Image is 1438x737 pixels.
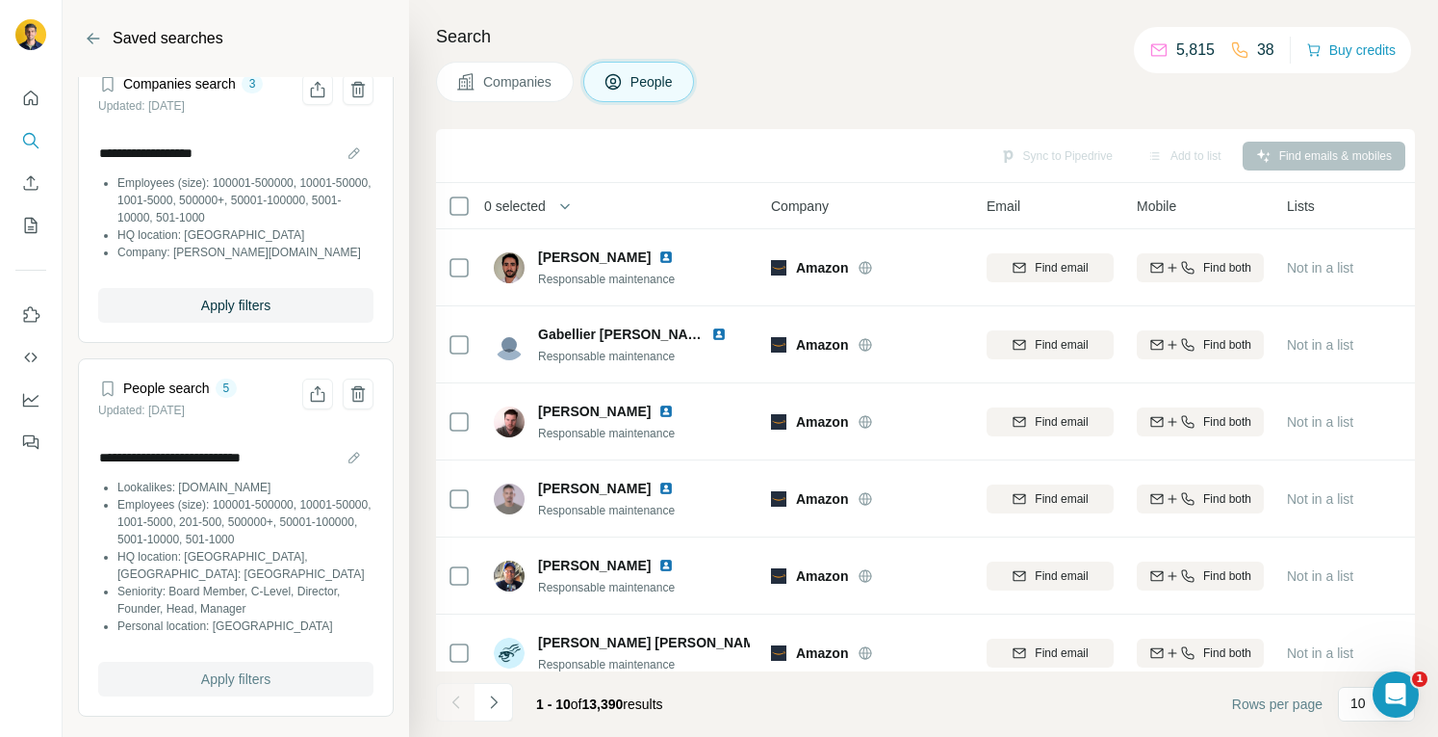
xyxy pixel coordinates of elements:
[658,404,674,419] img: LinkedIn logo
[494,329,525,360] img: Avatar
[98,404,185,417] small: Updated: [DATE]
[1203,259,1251,276] span: Find both
[538,479,651,498] span: [PERSON_NAME]
[538,658,675,671] span: Responsable maintenance
[201,670,270,689] span: Apply filters
[771,568,786,584] img: Logo of Amazon
[771,337,786,353] img: Logo of Amazon
[538,581,675,594] span: Responsable maintenance
[658,481,674,496] img: LinkedIn logo
[242,75,264,92] div: 3
[1035,567,1088,585] span: Find email
[1137,197,1176,216] span: Mobile
[117,496,373,548] li: Employees (size): 100001-500000, 10001-50000, 1001-5000, 201-500, 500000+, 50001-100000, 5001-100...
[1287,414,1353,430] span: Not in a list
[1035,490,1088,508] span: Find email
[1203,567,1251,585] span: Find both
[98,99,185,113] small: Updated: [DATE]
[771,414,786,430] img: Logo of Amazon
[123,379,210,398] h4: People search
[538,504,675,517] span: Responsable maintenance
[15,425,46,460] button: Feedback
[1176,39,1215,62] p: 5,815
[117,479,373,496] li: Lookalikes: [DOMAIN_NAME]
[15,19,46,50] img: Avatar
[1035,336,1088,354] span: Find email
[582,697,624,712] span: 13,390
[1137,639,1264,668] button: Find both
[538,633,768,652] span: [PERSON_NAME] [PERSON_NAME]
[1137,562,1264,591] button: Find both
[98,288,373,323] button: Apply filters
[1287,491,1353,507] span: Not in a list
[1350,694,1366,713] p: 10
[113,27,223,50] h2: Saved searches
[117,618,373,635] li: Personal location: [GEOGRAPHIC_DATA]
[98,662,373,697] button: Apply filters
[117,244,373,261] li: Company: [PERSON_NAME][DOMAIN_NAME]
[796,489,848,509] span: Amazon
[475,683,513,722] button: Navigate to next page
[1306,37,1396,64] button: Buy credits
[536,697,571,712] span: 1 - 10
[302,379,333,409] button: Share filters
[538,556,651,575] span: [PERSON_NAME]
[987,639,1114,668] button: Find email
[15,298,46,332] button: Use Surfe on LinkedIn
[1287,568,1353,584] span: Not in a list
[15,166,46,200] button: Enrich CSV
[117,174,373,226] li: Employees (size): 100001-500000, 10001-50000, 1001-5000, 500000+, 50001-100000, 5001-10000, 501-1000
[1287,645,1353,661] span: Not in a list
[15,81,46,116] button: Quick start
[15,123,46,158] button: Search
[771,260,786,276] img: Logo of Amazon
[1035,259,1088,276] span: Find email
[796,258,848,277] span: Amazon
[123,74,236,93] h4: Companies search
[343,379,373,409] button: Delete saved search
[1412,671,1427,687] span: 1
[630,72,675,92] span: People
[1287,260,1353,276] span: Not in a list
[658,250,674,265] img: LinkedIn logo
[494,407,525,437] img: Avatar
[494,484,525,514] img: Avatar
[15,382,46,417] button: Dashboard
[1137,253,1264,282] button: Find both
[538,327,712,342] span: Gabellier [PERSON_NAME]
[538,427,675,440] span: Responsable maintenance
[987,330,1114,359] button: Find email
[216,380,238,397] div: 5
[201,296,270,315] span: Apply filters
[483,72,553,92] span: Companies
[538,350,675,363] span: Responsable maintenance
[15,208,46,243] button: My lists
[796,566,848,586] span: Amazon
[987,253,1114,282] button: Find email
[987,485,1114,513] button: Find email
[494,252,525,283] img: Avatar
[538,273,675,286] span: Responsable maintenance
[771,491,786,507] img: Logo of Amazon
[302,74,333,105] button: Share filters
[484,197,546,216] span: 0 selected
[538,402,651,421] span: [PERSON_NAME]
[1203,336,1251,354] span: Find both
[1137,408,1264,436] button: Find both
[796,644,848,663] span: Amazon
[1257,39,1274,62] p: 38
[117,548,373,583] li: HQ location: [GEOGRAPHIC_DATA], [GEOGRAPHIC_DATA]: [GEOGRAPHIC_DATA]
[98,140,373,167] input: Search name
[987,562,1114,591] button: Find email
[98,444,373,471] input: Search name
[571,697,582,712] span: of
[658,558,674,573] img: LinkedIn logo
[1203,490,1251,508] span: Find both
[1287,337,1353,353] span: Not in a list
[1035,413,1088,431] span: Find email
[1373,671,1419,718] iframe: Intercom live chat
[117,583,373,618] li: Seniority: Board Member, C-Level, Director, Founder, Head, Manager
[436,23,1415,50] h4: Search
[536,697,663,712] span: results
[771,645,786,661] img: Logo of Amazon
